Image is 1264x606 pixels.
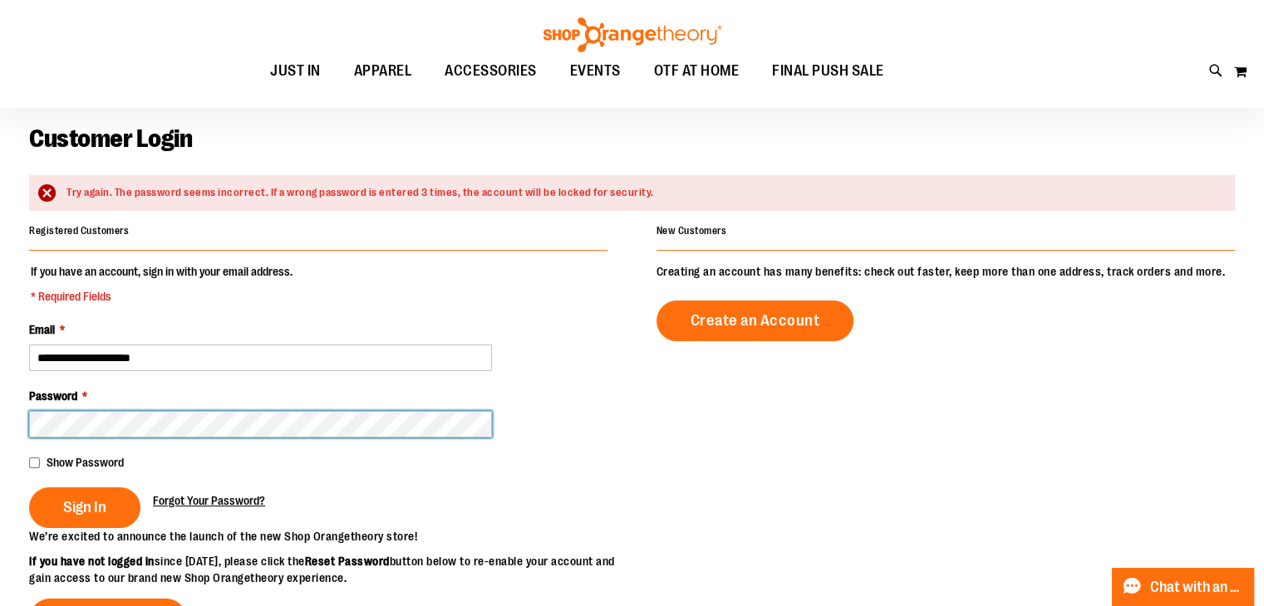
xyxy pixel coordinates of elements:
span: JUST IN [270,52,321,90]
span: Email [29,323,55,336]
div: Try again. The password seems incorrect. If a wrong password is entered 3 times, the account will... [66,185,1218,201]
strong: Reset Password [305,555,390,568]
button: Chat with an Expert [1112,568,1255,606]
a: ACCESSORIES [428,52,553,90]
span: FINAL PUSH SALE [772,52,884,90]
span: Create an Account [691,311,820,330]
a: Forgot Your Password? [153,492,265,509]
span: Sign In [63,498,106,516]
span: ACCESSORIES [445,52,537,90]
strong: New Customers [657,225,727,237]
a: Create an Account [657,301,854,341]
span: Password [29,389,77,403]
img: Shop Orangetheory [541,17,724,52]
p: since [DATE], please click the button below to re-enable your account and gain access to our bran... [29,553,632,586]
span: Forgot Your Password? [153,494,265,507]
strong: Registered Customers [29,225,129,237]
button: Sign In [29,487,140,528]
span: OTF AT HOME [654,52,740,90]
p: We’re excited to announce the launch of the new Shop Orangetheory store! [29,528,632,545]
p: Creating an account has many benefits: check out faster, keep more than one address, track orders... [657,263,1235,280]
span: Customer Login [29,125,192,153]
a: APPAREL [337,52,429,90]
span: Show Password [47,456,124,469]
span: EVENTS [570,52,621,90]
legend: If you have an account, sign in with your email address. [29,263,294,305]
a: OTF AT HOME [637,52,756,90]
span: APPAREL [354,52,412,90]
a: FINAL PUSH SALE [755,52,901,90]
span: * Required Fields [31,288,293,305]
a: EVENTS [553,52,637,90]
strong: If you have not logged in [29,555,155,568]
span: Chat with an Expert [1150,579,1244,595]
a: JUST IN [253,52,337,90]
